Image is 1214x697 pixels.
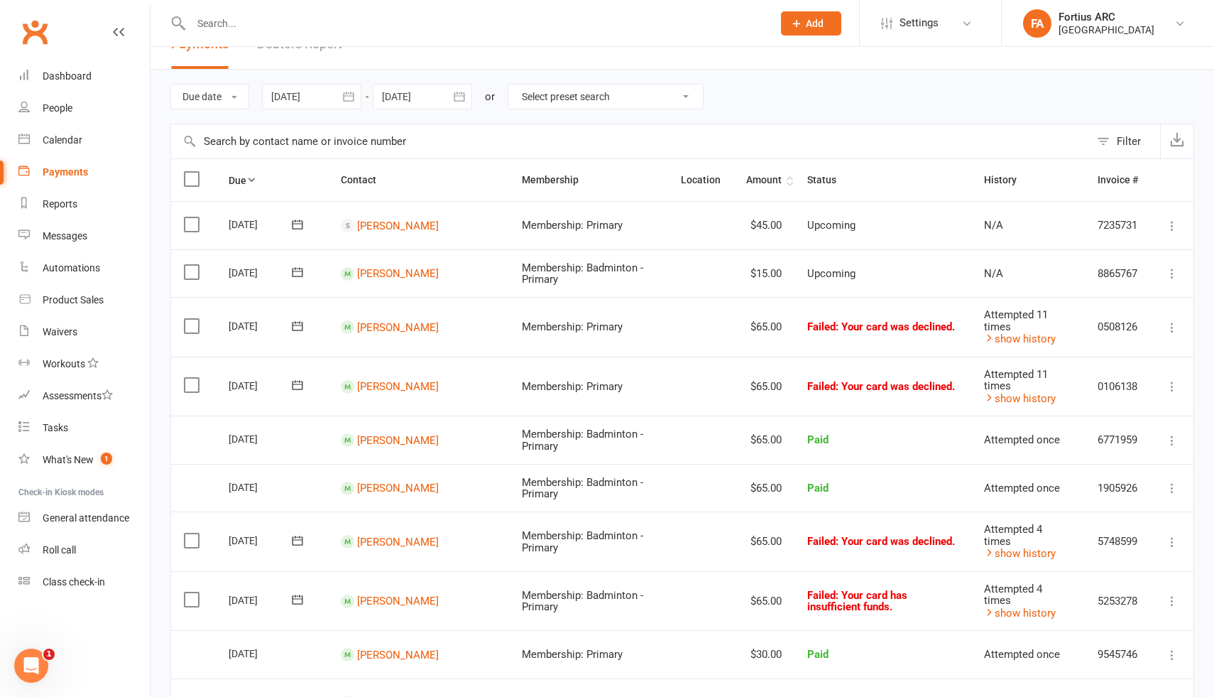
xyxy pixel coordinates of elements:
[43,294,104,306] div: Product Sales
[1085,201,1151,249] td: 7235731
[43,390,113,401] div: Assessments
[43,358,85,369] div: Workouts
[357,482,439,495] a: [PERSON_NAME]
[522,529,643,554] span: Membership: Badminton - Primary
[18,156,150,188] a: Payments
[18,252,150,284] a: Automations
[485,88,495,105] div: or
[522,476,643,501] span: Membership: Badminton - Primary
[733,249,794,298] td: $15.00
[668,159,733,201] th: Location
[807,433,829,446] span: Paid
[357,219,439,232] a: [PERSON_NAME]
[522,261,643,286] span: Membership: Badminton - Primary
[18,566,150,598] a: Class kiosk mode
[18,348,150,380] a: Workouts
[807,320,955,333] span: Failed
[43,230,87,242] div: Messages
[43,326,77,337] div: Waivers
[187,13,762,33] input: Search...
[43,512,129,524] div: General attendance
[101,453,112,465] span: 1
[733,512,794,571] td: $65.00
[733,630,794,679] td: $30.00
[18,412,150,444] a: Tasks
[733,464,794,512] td: $65.00
[171,124,1090,158] input: Search by contact name or invoice number
[43,454,94,465] div: What's New
[733,297,794,357] td: $65.00
[836,535,955,548] span: : Your card was declined.
[18,284,150,316] a: Product Sales
[43,70,92,82] div: Dashboard
[984,392,1056,405] a: show history
[1059,23,1154,36] div: [GEOGRAPHIC_DATA]
[733,571,794,631] td: $65.00
[733,416,794,464] td: $65.00
[806,18,824,29] span: Add
[1085,464,1151,512] td: 1905926
[229,642,294,664] div: [DATE]
[984,482,1060,495] span: Attempted once
[984,333,1056,345] a: show history
[229,589,294,611] div: [DATE]
[836,320,955,333] span: : Your card was declined.
[899,7,939,39] span: Settings
[357,380,439,393] a: [PERSON_NAME]
[509,159,668,201] th: Membership
[18,380,150,412] a: Assessments
[1085,159,1151,201] th: Invoice #
[18,124,150,156] a: Calendar
[357,648,439,661] a: [PERSON_NAME]
[984,308,1048,333] span: Attempted 11 times
[807,648,829,661] span: Paid
[43,422,68,433] div: Tasks
[1085,571,1151,631] td: 5253278
[807,219,855,232] span: Upcoming
[781,11,841,36] button: Add
[357,320,439,333] a: [PERSON_NAME]
[357,535,439,548] a: [PERSON_NAME]
[43,544,76,556] div: Roll call
[17,14,53,50] a: Clubworx
[522,380,623,393] span: Membership: Primary
[522,589,643,614] span: Membership: Badminton - Primary
[984,583,1042,607] span: Attempted 4 times
[43,134,82,146] div: Calendar
[18,188,150,220] a: Reports
[984,368,1048,393] span: Attempted 11 times
[807,267,855,280] span: Upcoming
[733,159,794,201] th: Amount
[229,374,294,396] div: [DATE]
[733,201,794,249] td: $45.00
[522,219,623,232] span: Membership: Primary
[18,444,150,476] a: What's New1
[229,428,294,450] div: [DATE]
[1085,297,1151,357] td: 0508126
[1023,9,1051,38] div: FA
[522,648,623,661] span: Membership: Primary
[807,589,907,614] span: : Your card has insufficient funds.
[18,220,150,252] a: Messages
[1117,133,1141,150] div: Filter
[807,380,955,393] span: Failed
[984,547,1056,560] a: show history
[1085,416,1151,464] td: 6771959
[1085,630,1151,679] td: 9545746
[522,428,643,453] span: Membership: Badminton - Primary
[807,535,955,548] span: Failed
[43,262,100,274] div: Automations
[18,316,150,348] a: Waivers
[18,534,150,566] a: Roll call
[216,159,328,201] th: Due
[1085,512,1151,571] td: 5748599
[984,523,1042,548] span: Attempted 4 times
[984,607,1056,620] a: show history
[170,84,249,109] button: Due date
[794,159,972,201] th: Status
[1059,11,1154,23] div: Fortius ARC
[43,198,77,210] div: Reports
[43,166,88,178] div: Payments
[43,649,55,660] span: 1
[43,576,105,588] div: Class check-in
